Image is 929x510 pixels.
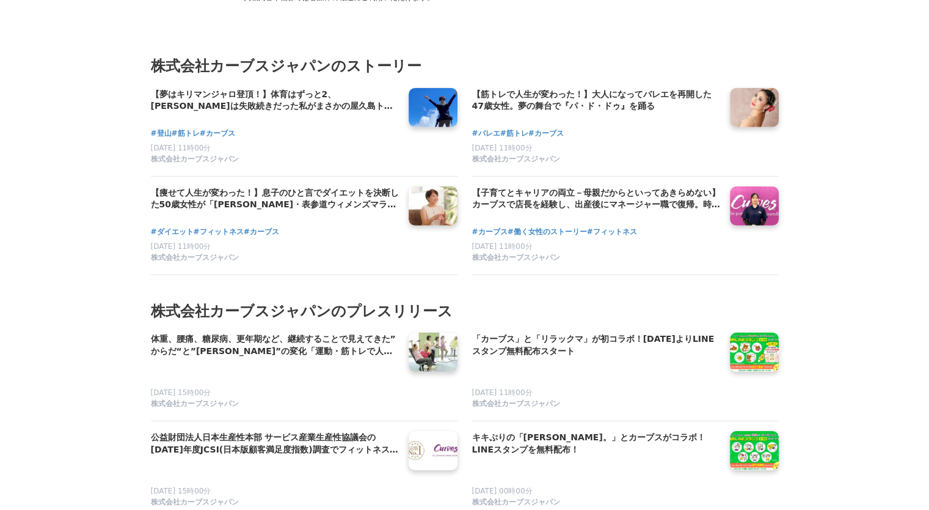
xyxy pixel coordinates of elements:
h4: 「カーブス」と「リラックマ」が初コラボ！[DATE]よりLINEスタンプ無料配布スタート [472,333,720,358]
a: 【筋トレで人生が変わった！】大人になってバレエを再開した47歳女性。夢の舞台で『パ・ド・ドゥ』を踊る [472,88,720,114]
a: #カーブス [244,226,279,238]
a: #働く女性のストーリー [508,226,587,238]
span: [DATE] 11時00分 [151,144,211,152]
h2: 株式会社カーブスジャパンのプレスリリース [151,300,779,323]
a: 【痩せて人生が変わった！】息子のひと言でダイエットを決断した50歳女性が「[PERSON_NAME]・表参道ウィメンズマラソン」を完走するまで [151,187,399,212]
a: #フィットネス [587,226,637,238]
span: 株式会社カーブスジャパン [151,253,239,263]
a: #登山 [151,128,172,139]
span: [DATE] 11時00分 [472,388,533,397]
a: #カーブス [528,128,564,139]
span: 株式会社カーブスジャパン [151,399,239,409]
h4: 【筋トレで人生が変わった！】大人になってバレエを再開した47歳女性。夢の舞台で『パ・ド・ドゥ』を踊る [472,88,720,113]
span: [DATE] 11時00分 [151,242,211,251]
a: 体重、腰痛、糖尿病、更年期など、継続することで見えてきた”からだ“と”[PERSON_NAME]”の変化「運動・筋トレで人生が変わった」実体験を言葉に 「カーブスエッセイ大賞[DATE]」発表 [151,333,399,358]
a: 株式会社カーブスジャパン [472,154,720,166]
h4: 体重、腰痛、糖尿病、更年期など、継続することで見えてきた”からだ“と”[PERSON_NAME]”の変化「運動・筋トレで人生が変わった」実体験を言葉に 「カーブスエッセイ大賞[DATE]」発表 [151,333,399,358]
a: 公益財団法人日本生産性本部 サービス産業生産性協議会の[DATE]年度JCSI(日本版顧客満足度指数)調査でフィットネスクラブ業種初10年連続！顧客満足第1位を受賞 [151,431,399,457]
span: 株式会社カーブスジャパン [151,154,239,164]
a: 【子育てとキャリアの両立－母親だからといってあきらめない】カーブスで店長を経験し、出産後にマネージャー職で復帰。時短だけでない働き方で得られたもの [472,187,720,212]
h4: 【子育てとキャリアの両立－母親だからといってあきらめない】カーブスで店長を経験し、出産後にマネージャー職で復帰。時短だけでない働き方で得られたもの [472,187,720,212]
span: [DATE] 00時00分 [472,487,533,495]
span: [DATE] 11時00分 [472,144,533,152]
a: #バレエ [472,128,500,139]
span: 株式会社カーブスジャパン [472,154,560,164]
span: [DATE] 11時00分 [472,242,533,251]
a: 株式会社カーブスジャパン [472,497,720,509]
span: 株式会社カーブスジャパン [472,497,560,508]
h4: 【痩せて人生が変わった！】息子のひと言でダイエットを決断した50歳女性が「[PERSON_NAME]・表参道ウィメンズマラソン」を完走するまで [151,187,399,212]
a: #筋トレ [500,128,528,139]
a: 株式会社カーブスジャパン [472,399,720,411]
a: 株式会社カーブスジャパン [151,154,399,166]
a: キキぷりの「[PERSON_NAME]。」とカーブスがコラボ！LINEスタンプを無料配布！ [472,431,720,457]
h3: 株式会社カーブスジャパンのストーリー [151,54,779,78]
a: 株式会社カーブスジャパン [151,497,399,509]
a: 株式会社カーブスジャパン [472,253,720,265]
span: [DATE] 15時00分 [151,487,211,495]
span: 株式会社カーブスジャパン [472,399,560,409]
a: #フィットネス [194,226,244,238]
span: [DATE] 15時00分 [151,388,211,397]
span: 株式会社カーブスジャパン [151,497,239,508]
a: #ダイエット [151,226,194,238]
a: 株式会社カーブスジャパン [151,399,399,411]
a: #筋トレ [172,128,200,139]
h4: 【夢はキリマンジャロ登頂！】体育はずっと2、[PERSON_NAME]は失敗続きだった私がまさかの屋久島トレッキングで変わったもの [151,88,399,113]
a: 【夢はキリマンジャロ登頂！】体育はずっと2、[PERSON_NAME]は失敗続きだった私がまさかの屋久島トレッキングで変わったもの [151,88,399,114]
span: 株式会社カーブスジャパン [472,253,560,263]
a: #カーブス [200,128,235,139]
a: 株式会社カーブスジャパン [151,253,399,265]
a: #カーブス [472,226,508,238]
a: 「カーブス」と「リラックマ」が初コラボ！[DATE]よりLINEスタンプ無料配布スタート [472,333,720,358]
